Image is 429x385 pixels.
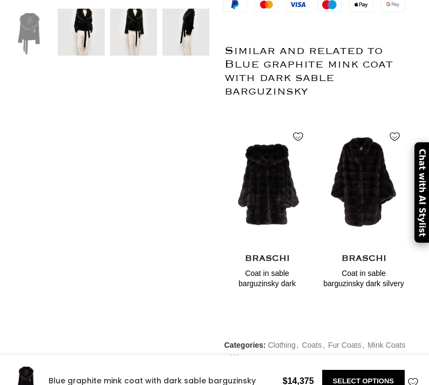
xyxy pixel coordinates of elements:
[323,339,325,351] span: ,
[224,23,407,120] h2: Similar and related to Blue graphite mink coat with dark sable barguzinsky
[5,9,52,56] img: Coveti
[58,9,105,56] img: Blue Mink fur Coats
[321,120,407,249] img: Braschi-Coat-in-sable-barguzinsky-dark-silvery-951316_nobg.png
[321,268,407,289] h4: Coat in sable barguzinsky dark silvery
[297,339,299,351] span: ,
[321,252,407,266] h4: BRASCHI
[362,339,364,351] span: ,
[224,120,310,305] div: 1 / 2
[321,249,407,305] a: BRASCHI Coat in sable barguzinsky dark silvery $27824.00
[328,341,361,349] a: Fur Coats
[224,341,266,349] span: Categories:
[224,249,310,305] a: BRASCHI Coat in sable barguzinsky dark $29612.00
[348,294,380,302] span: $27824.00
[367,341,405,349] a: Mink Coats
[110,9,157,56] img: mink fur
[224,252,310,266] h4: BRASCHI
[321,120,407,305] div: 2 / 2
[224,120,310,249] img: Braschi-Coat-in-sable-barguzinsky-dark-824548_nobg.png
[224,268,310,289] h4: Coat in sable barguzinsky dark
[226,352,228,363] span: ,
[230,353,256,362] a: Women
[302,341,322,349] a: Coats
[268,341,295,349] a: Clothing
[251,294,283,302] span: $29612.00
